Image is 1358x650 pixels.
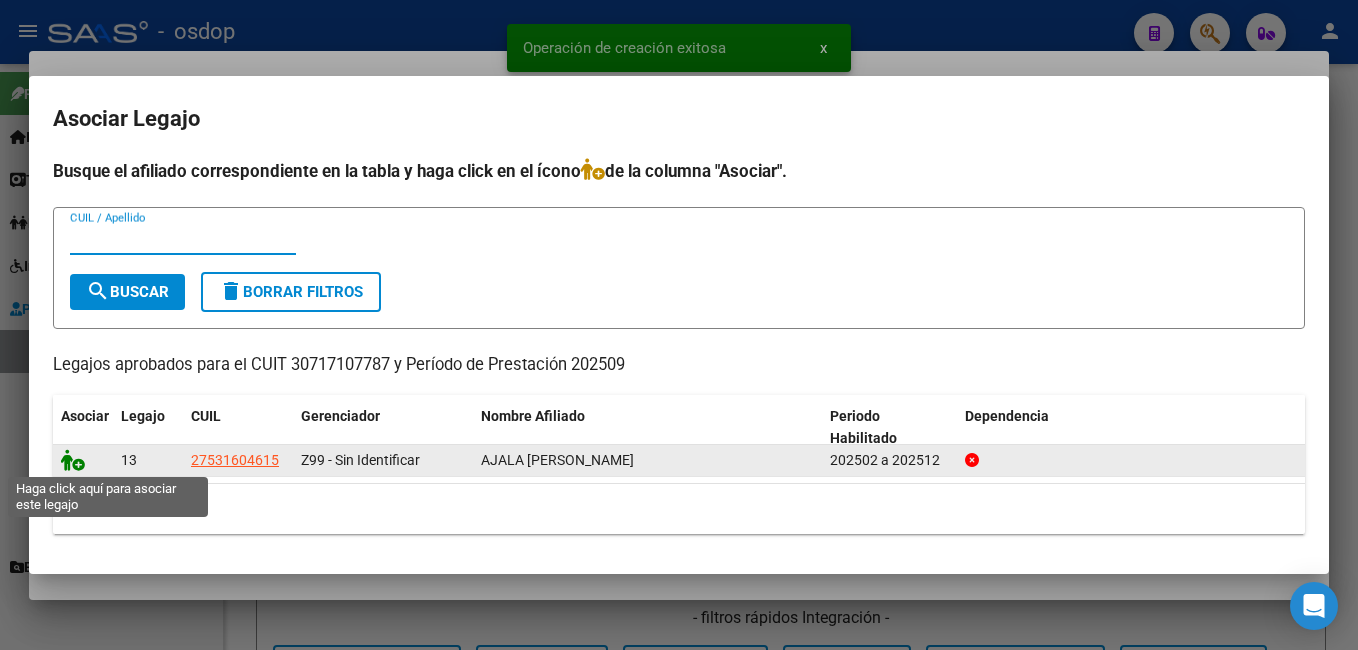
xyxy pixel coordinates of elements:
[121,408,165,424] span: Legajo
[965,408,1049,424] span: Dependencia
[301,408,380,424] span: Gerenciador
[219,279,243,303] mat-icon: delete
[53,158,1305,184] h4: Busque el afiliado correspondiente en la tabla y haga click en el ícono de la columna "Asociar".
[70,274,185,310] button: Buscar
[113,395,183,461] datatable-header-cell: Legajo
[86,279,110,303] mat-icon: search
[121,452,137,468] span: 13
[481,452,634,468] span: AJALA ANA GUADALUPE
[191,452,279,468] span: 27531604615
[53,100,1305,138] h2: Asociar Legajo
[53,353,1305,378] p: Legajos aprobados para el CUIT 30717107787 y Período de Prestación 202509
[293,395,473,461] datatable-header-cell: Gerenciador
[53,484,1305,534] div: 1 registros
[219,283,363,301] span: Borrar Filtros
[481,408,585,424] span: Nombre Afiliado
[830,408,897,447] span: Periodo Habilitado
[53,395,113,461] datatable-header-cell: Asociar
[86,283,169,301] span: Buscar
[957,395,1306,461] datatable-header-cell: Dependencia
[61,408,109,424] span: Asociar
[822,395,957,461] datatable-header-cell: Periodo Habilitado
[301,452,420,468] span: Z99 - Sin Identificar
[830,449,949,472] div: 202502 a 202512
[191,408,221,424] span: CUIL
[201,272,381,312] button: Borrar Filtros
[473,395,822,461] datatable-header-cell: Nombre Afiliado
[1290,582,1338,630] div: Open Intercom Messenger
[183,395,293,461] datatable-header-cell: CUIL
